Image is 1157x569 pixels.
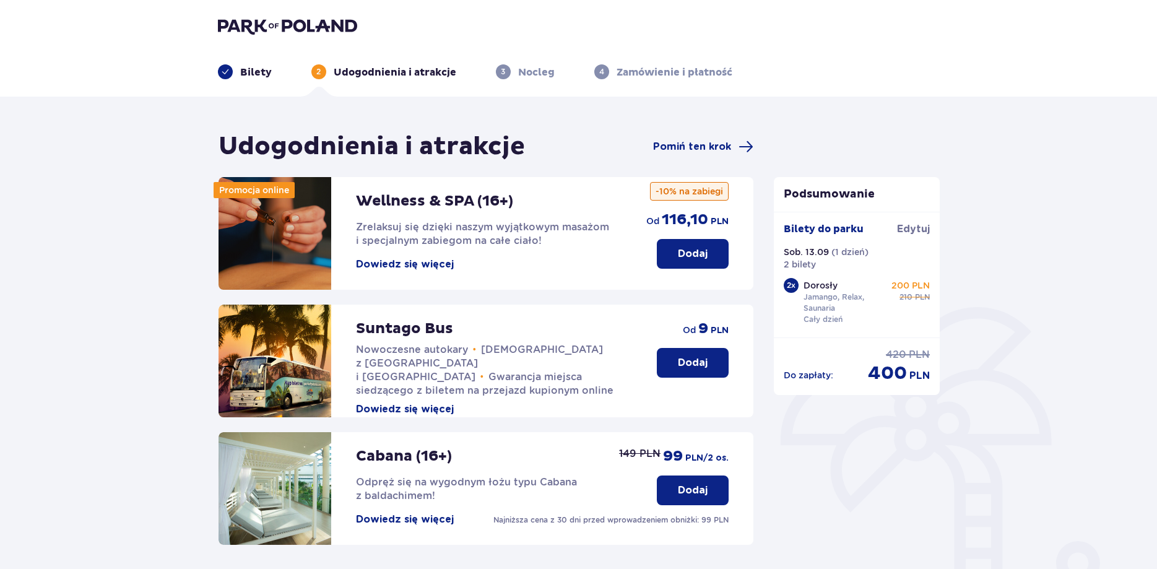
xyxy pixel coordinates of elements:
p: Nocleg [518,66,555,79]
p: Sob. 13.09 [784,246,829,258]
span: Pomiń ten krok [653,140,731,154]
p: Dorosły [804,279,838,292]
button: Dowiedz się więcej [356,402,454,416]
p: Bilety do parku [784,222,864,236]
p: 2 [316,66,321,77]
p: Dodaj [678,484,708,497]
p: Cały dzień [804,314,843,325]
p: PLN [711,215,729,228]
p: Podsumowanie [774,187,940,202]
p: 200 PLN [891,279,930,292]
span: Odpręż się na wygodnym łożu typu Cabana z baldachimem! [356,476,577,502]
button: Dowiedz się więcej [356,513,454,526]
p: Jamango, Relax, Saunaria [804,292,889,314]
button: Dowiedz się więcej [356,258,454,271]
p: 9 [698,319,708,338]
p: 210 [899,292,912,303]
p: 116,10 [662,211,708,229]
p: 99 [663,447,683,466]
p: od [683,324,696,336]
p: PLN [711,324,729,337]
p: 420 [886,348,906,362]
p: 2 bilety [784,258,816,271]
button: Dodaj [657,476,729,505]
p: ( 1 dzień ) [831,246,869,258]
p: PLN [915,292,930,303]
p: 400 [868,362,907,385]
p: Bilety [240,66,272,79]
img: attraction [219,177,331,290]
p: Dodaj [678,247,708,261]
p: Cabana (16+) [356,447,452,466]
a: Pomiń ten krok [653,139,753,154]
span: Nowoczesne autokary [356,344,468,355]
h1: Udogodnienia i atrakcje [219,131,525,162]
p: Wellness & SPA (16+) [356,192,513,211]
div: 2 x [784,278,799,293]
span: • [480,371,484,383]
p: PLN [909,369,930,383]
button: Dodaj [657,239,729,269]
p: Zamówienie i płatność [617,66,732,79]
p: 4 [599,66,604,77]
p: 149 PLN [619,447,661,461]
p: PLN [909,348,930,362]
p: Najniższa cena z 30 dni przed wprowadzeniem obniżki: 99 PLN [493,515,729,526]
img: Park of Poland logo [218,17,357,35]
img: attraction [219,432,331,545]
span: • [473,344,477,356]
p: 3 [501,66,505,77]
p: Suntago Bus [356,319,453,338]
p: PLN /2 os. [685,452,729,464]
a: Edytuj [897,222,930,236]
p: Do zapłaty : [784,369,833,381]
button: Dodaj [657,348,729,378]
p: Dodaj [678,356,708,370]
img: attraction [219,305,331,417]
p: -10% na zabiegi [650,182,729,201]
div: Promocja online [214,182,295,198]
p: od [646,215,659,227]
p: Udogodnienia i atrakcje [334,66,456,79]
span: [DEMOGRAPHIC_DATA] z [GEOGRAPHIC_DATA] i [GEOGRAPHIC_DATA] [356,344,604,383]
span: Zrelaksuj się dzięki naszym wyjątkowym masażom i specjalnym zabiegom na całe ciało! [356,221,609,246]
